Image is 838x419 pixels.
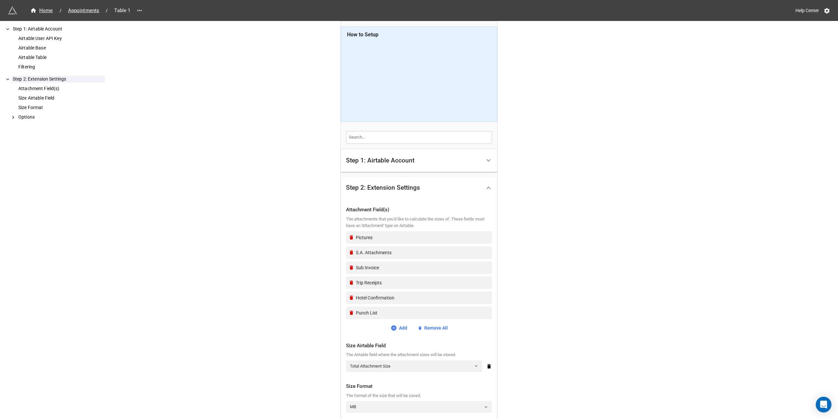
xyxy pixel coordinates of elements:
img: miniextensions-icon.73ae0678.png [8,6,17,15]
div: Size Format [17,104,105,111]
a: Appointments [64,7,103,14]
div: Step 2: Extension Settings [11,76,105,83]
a: Help Center [791,5,824,16]
div: Step 1: Airtable Account [346,157,414,164]
div: Open Intercom Messenger [816,397,831,412]
a: Remove [349,265,356,270]
div: Size Airtable Field [17,95,105,102]
div: Airtable User API Key [17,35,105,42]
a: Add [391,324,407,332]
div: Airtable Table [17,54,105,61]
input: Search... [346,131,492,143]
div: Attachment Field(s) [17,85,105,92]
div: Attachment Field(s) [346,206,492,214]
a: Remove [349,280,356,285]
b: How to Setup [347,31,378,38]
div: S.A. Attachments [356,249,489,256]
div: Punch List [356,309,489,316]
div: Pictures [356,234,489,241]
a: MB [346,401,492,413]
a: Remove [349,295,356,300]
a: Home [26,7,57,14]
div: Size Airtable Field [346,342,492,350]
div: Step 2: Extension Settings [341,177,497,198]
div: Home [30,7,53,14]
div: Sub Invoice [356,264,489,271]
div: Options [17,114,105,121]
a: Remove [349,235,356,240]
a: Total Attachment Size [346,360,482,372]
div: The attachments that you'd like to calculate the sizes of. These fields must have an 'Attachment'... [346,216,492,229]
div: Step 2: Extension Settings [346,184,420,191]
div: Hotel Confirmation [356,294,489,301]
span: Table 1 [110,7,134,14]
a: Remove [349,250,356,255]
div: The format of the size that will be saved. [346,392,492,399]
div: Trip Receipts [356,279,489,286]
a: Remove All [418,324,448,332]
div: The Airtable field where the attachment sizes will be stored. [346,352,492,358]
iframe: How to Calculate File Sizes of Airtable Attachments [347,41,491,116]
nav: breadcrumb [26,7,134,14]
li: / [60,7,62,14]
a: Remove [349,310,356,315]
div: Step 1: Airtable Account [341,149,497,172]
div: Size Format [346,383,492,390]
div: Filtering [17,64,105,70]
li: / [106,7,108,14]
div: Airtable Base [17,45,105,51]
div: Step 1: Airtable Account [11,26,105,32]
